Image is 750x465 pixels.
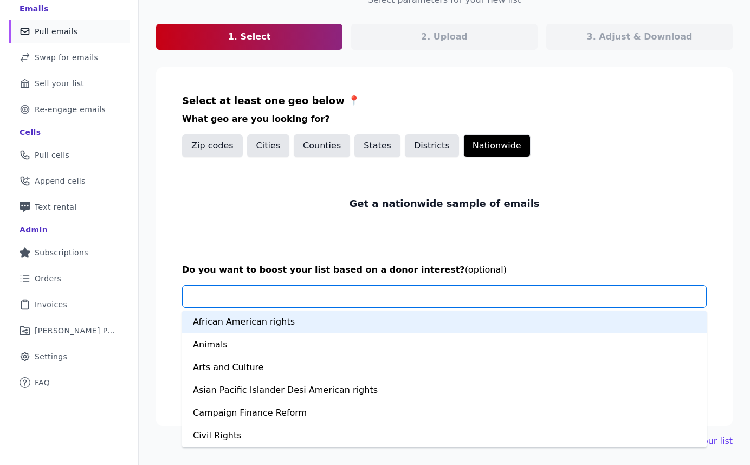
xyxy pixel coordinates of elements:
[35,351,67,362] span: Settings
[182,264,465,275] span: Do you want to boost your list based on a donor interest?
[35,150,69,160] span: Pull cells
[182,379,707,402] div: Asian Pacific Islander Desi American rights
[182,356,707,379] div: Arts and Culture
[354,134,400,157] button: States
[9,293,130,317] a: Invoices
[35,377,50,388] span: FAQ
[20,3,49,14] div: Emails
[182,311,707,333] div: African American rights
[35,26,77,37] span: Pull emails
[182,113,707,126] h3: What geo are you looking for?
[20,127,41,138] div: Cells
[9,169,130,193] a: Append cells
[9,143,130,167] a: Pull cells
[294,134,350,157] button: Counties
[35,247,88,258] span: Subscriptions
[35,78,84,89] span: Sell your list
[156,24,342,50] a: 1. Select
[182,424,707,447] div: Civil Rights
[9,20,130,43] a: Pull emails
[405,134,459,157] button: Districts
[9,72,130,95] a: Sell your list
[349,196,539,211] p: Get a nationwide sample of emails
[465,264,507,275] span: (optional)
[421,30,468,43] p: 2. Upload
[182,310,707,323] p: Click & select your interest
[35,104,106,115] span: Re-engage emails
[182,333,707,356] div: Animals
[9,195,130,219] a: Text rental
[463,134,531,157] button: Nationwide
[20,224,48,235] div: Admin
[9,345,130,369] a: Settings
[247,134,290,157] button: Cities
[182,402,707,424] div: Campaign Finance Reform
[35,52,98,63] span: Swap for emails
[9,241,130,264] a: Subscriptions
[35,202,77,212] span: Text rental
[9,371,130,395] a: FAQ
[182,134,243,157] button: Zip codes
[182,95,360,106] span: Select at least one geo below 📍
[35,325,117,336] span: [PERSON_NAME] Performance
[228,30,271,43] p: 1. Select
[9,46,130,69] a: Swap for emails
[35,176,86,186] span: Append cells
[9,98,130,121] a: Re-engage emails
[35,273,61,284] span: Orders
[9,319,130,343] a: [PERSON_NAME] Performance
[587,30,693,43] p: 3. Adjust & Download
[35,299,67,310] span: Invoices
[9,267,130,290] a: Orders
